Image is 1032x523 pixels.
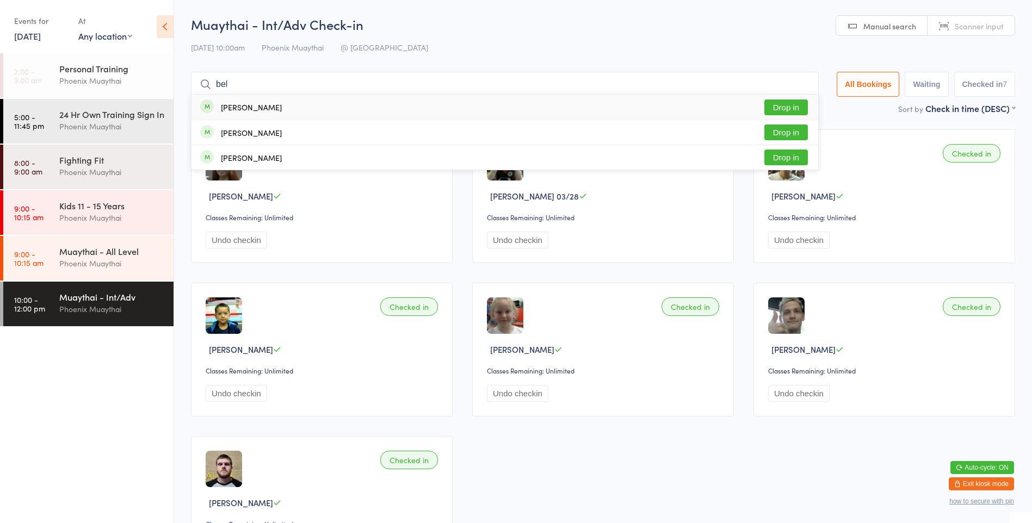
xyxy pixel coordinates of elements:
div: Checked in [943,297,1000,316]
button: Waiting [905,72,948,97]
div: Muaythai - All Level [59,245,164,257]
h2: Muaythai - Int/Adv Check-in [191,15,1015,33]
span: [DATE] 10:00am [191,42,245,53]
div: Classes Remaining: Unlimited [487,366,722,375]
div: Check in time (DESC) [925,102,1015,114]
span: [PERSON_NAME] [209,344,273,355]
span: [PERSON_NAME] 03/28 [490,190,579,202]
span: [PERSON_NAME] [490,344,554,355]
time: 9:00 - 10:15 am [14,204,44,221]
div: Kids 11 - 15 Years [59,200,164,211]
span: Scanner input [955,21,1004,32]
div: Checked in [662,297,719,316]
img: image1723436391.png [487,297,523,334]
button: Undo checkin [206,232,267,248]
time: 2:00 - 3:00 am [14,67,42,84]
input: Search [191,72,819,97]
div: Checked in [380,451,438,469]
div: Personal Training [59,63,164,74]
a: 9:00 -10:15 amKids 11 - 15 YearsPhoenix Muaythai [3,190,174,235]
div: Any location [78,30,132,42]
div: Classes Remaining: Unlimited [206,213,441,222]
button: Undo checkin [487,232,548,248]
img: image1738909638.png [768,297,805,334]
span: Phoenix Muaythai [262,42,324,53]
span: [PERSON_NAME] [771,190,836,202]
button: Checked in7 [954,72,1016,97]
a: 9:00 -10:15 amMuaythai - All LevelPhoenix Muaythai [3,236,174,281]
button: Drop in [764,99,808,115]
div: Muaythai - Int/Adv [59,291,164,303]
div: Classes Remaining: Unlimited [768,213,1004,222]
div: Checked in [380,297,438,316]
a: 8:00 -9:00 amFighting FitPhoenix Muaythai [3,145,174,189]
div: Phoenix Muaythai [59,74,164,87]
time: 8:00 - 9:00 am [14,158,42,176]
button: Undo checkin [206,385,267,402]
div: [PERSON_NAME] [221,153,282,162]
img: image1722655087.png [206,451,242,487]
div: Phoenix Muaythai [59,166,164,178]
a: 5:00 -11:45 pm24 Hr Own Training Sign InPhoenix Muaythai [3,99,174,144]
div: [PERSON_NAME] [221,103,282,111]
label: Sort by [898,103,923,114]
div: Classes Remaining: Unlimited [206,366,441,375]
div: Phoenix Muaythai [59,120,164,133]
div: [PERSON_NAME] [221,128,282,137]
span: [PERSON_NAME] [771,344,836,355]
time: 5:00 - 11:45 pm [14,113,44,130]
div: Phoenix Muaythai [59,211,164,224]
button: Exit kiosk mode [949,477,1014,490]
a: [DATE] [14,30,41,42]
div: Fighting Fit [59,154,164,166]
div: Classes Remaining: Unlimited [768,366,1004,375]
span: [PERSON_NAME] [209,497,273,508]
div: Phoenix Muaythai [59,303,164,315]
div: Checked in [943,144,1000,163]
div: Phoenix Muaythai [59,257,164,270]
div: Classes Remaining: Unlimited [487,213,722,222]
button: Undo checkin [768,232,830,248]
button: Undo checkin [487,385,548,402]
div: 7 [1003,80,1007,89]
time: 9:00 - 10:15 am [14,250,44,267]
img: image1725516739.png [206,297,242,334]
button: Drop in [764,124,808,140]
button: how to secure with pin [949,497,1014,505]
time: 10:00 - 12:00 pm [14,295,45,313]
span: [PERSON_NAME] [209,190,273,202]
button: Undo checkin [768,385,830,402]
div: At [78,12,132,30]
button: All Bookings [837,72,900,97]
div: 24 Hr Own Training Sign In [59,108,164,120]
a: 10:00 -12:00 pmMuaythai - Int/AdvPhoenix Muaythai [3,282,174,326]
button: Drop in [764,150,808,165]
a: 2:00 -3:00 amPersonal TrainingPhoenix Muaythai [3,53,174,98]
span: Manual search [863,21,916,32]
div: Events for [14,12,67,30]
span: @ [GEOGRAPHIC_DATA] [341,42,428,53]
button: Auto-cycle: ON [950,461,1014,474]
